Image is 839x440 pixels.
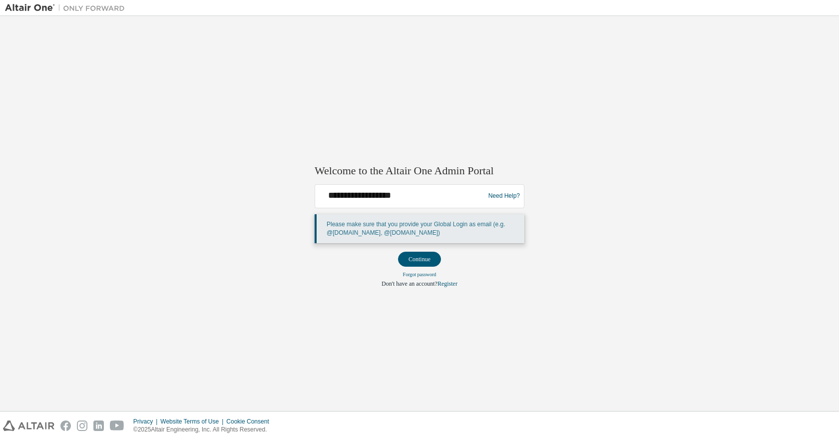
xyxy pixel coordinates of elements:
[3,421,54,431] img: altair_logo.svg
[77,421,87,431] img: instagram.svg
[327,220,516,237] p: Please make sure that you provide your Global Login as email (e.g. @[DOMAIN_NAME], @[DOMAIN_NAME])
[160,418,226,426] div: Website Terms of Use
[60,421,71,431] img: facebook.svg
[398,252,441,267] button: Continue
[315,164,524,178] h2: Welcome to the Altair One Admin Portal
[133,418,160,426] div: Privacy
[437,280,457,287] a: Register
[5,3,130,13] img: Altair One
[93,421,104,431] img: linkedin.svg
[382,280,437,287] span: Don't have an account?
[110,421,124,431] img: youtube.svg
[226,418,275,426] div: Cookie Consent
[133,426,275,434] p: © 2025 Altair Engineering, Inc. All Rights Reserved.
[403,272,436,277] a: Forgot password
